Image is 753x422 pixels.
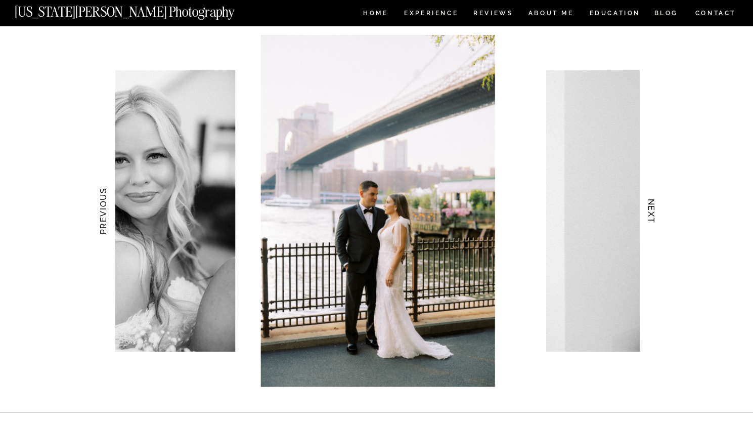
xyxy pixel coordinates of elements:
a: HOME [361,10,390,19]
h3: NEXT [646,179,656,243]
a: CONTACT [694,8,736,19]
a: EDUCATION [588,10,641,19]
h3: PREVIOUS [97,179,108,243]
a: ABOUT ME [528,10,574,19]
a: BLOG [654,10,678,19]
a: Experience [404,10,457,19]
a: [US_STATE][PERSON_NAME] Photography [15,5,269,14]
a: REVIEWS [473,10,511,19]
